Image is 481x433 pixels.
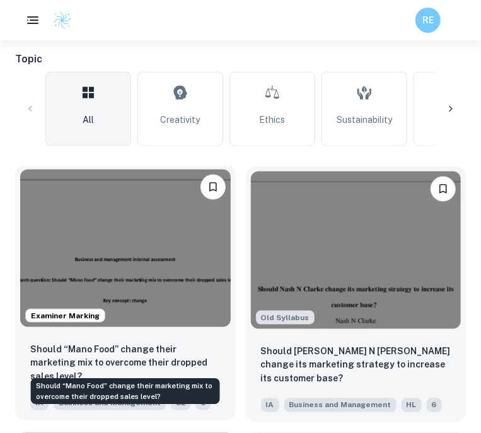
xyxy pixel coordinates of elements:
img: Business and Management IA example thumbnail: Should “Mano Food” change their marketin [20,170,231,327]
span: Business and Management [284,398,397,412]
span: Creativity [161,113,200,127]
span: IA [261,398,279,412]
div: Starting from the May 2024 session, the Business IA requirements have changed. It's OK to refer t... [256,311,315,325]
button: RE [415,8,441,33]
span: Sustainability [337,113,392,127]
p: Should Nash N Clarke change its marketing strategy to increase its customer base? [261,344,451,386]
p: Should “Mano Food” change their marketing mix to overcome their dropped sales level? [30,342,221,384]
h6: Topic [15,52,466,67]
a: Examiner MarkingBookmarkShould “Mano Food” change their marketing mix to overcome their dropped s... [15,166,236,422]
span: Old Syllabus [256,311,315,325]
h6: RE [421,13,436,27]
span: 6 [427,398,442,412]
a: Starting from the May 2024 session, the Business IA requirements have changed. It's OK to refer t... [246,166,467,422]
span: All [83,113,94,127]
a: Clastify logo [45,11,72,30]
button: Bookmark [200,175,226,200]
span: HL [402,398,422,412]
div: Should “Mano Food” change their marketing mix to overcome their dropped sales level? [31,379,220,405]
button: Bookmark [431,176,456,202]
span: Ethics [260,113,286,127]
img: Clastify logo [53,11,72,30]
span: Examiner Marking [26,310,105,321]
img: Business and Management IA example thumbnail: Should Nash N Clarke change its marketin [251,171,461,329]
